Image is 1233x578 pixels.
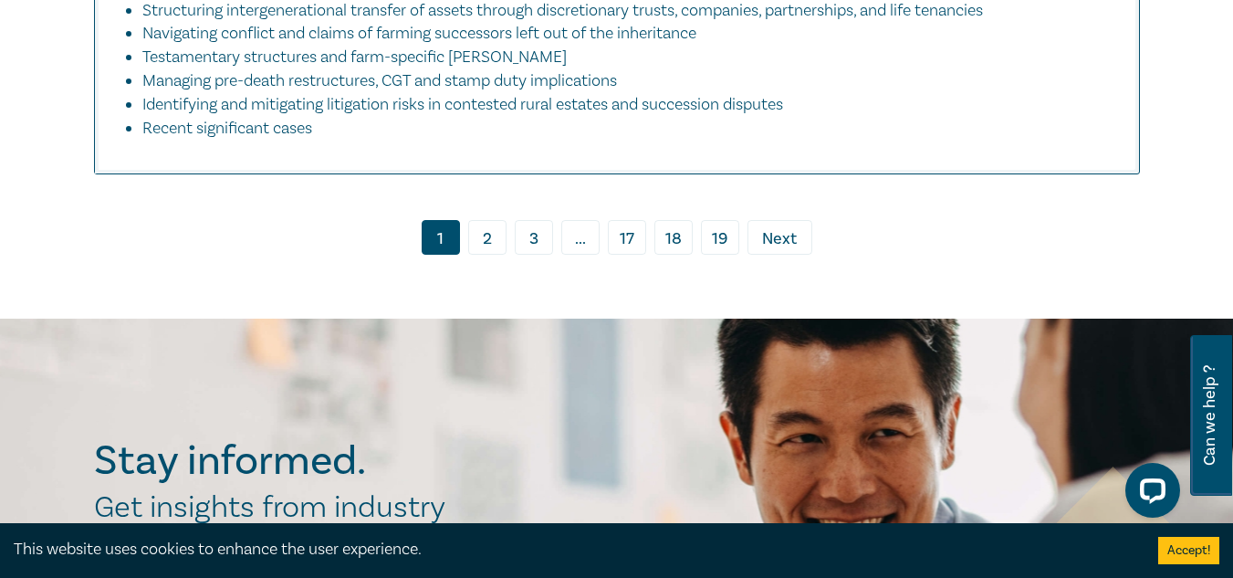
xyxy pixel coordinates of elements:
[14,538,1131,562] div: This website uses cookies to enhance the user experience.
[1111,456,1187,532] iframe: LiveChat chat widget
[561,220,600,255] span: ...
[142,93,1102,117] li: Identifying and mitigating litigation risks in contested rural estates and succession disputes
[94,437,525,485] h2: Stay informed.
[142,22,1102,46] li: Navigating conflict and claims of farming successors left out of the inheritance
[422,220,460,255] a: 1
[608,220,646,255] a: 17
[762,227,797,251] span: Next
[1158,537,1219,564] button: Accept cookies
[142,69,1102,93] li: Managing pre-death restructures, CGT and stamp duty implications
[1201,346,1218,485] span: Can we help ?
[468,220,507,255] a: 2
[747,220,812,255] a: Next
[515,220,553,255] a: 3
[142,117,1121,141] li: Recent significant cases
[701,220,739,255] a: 19
[142,46,1102,69] li: Testamentary structures and farm-specific [PERSON_NAME]
[654,220,693,255] a: 18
